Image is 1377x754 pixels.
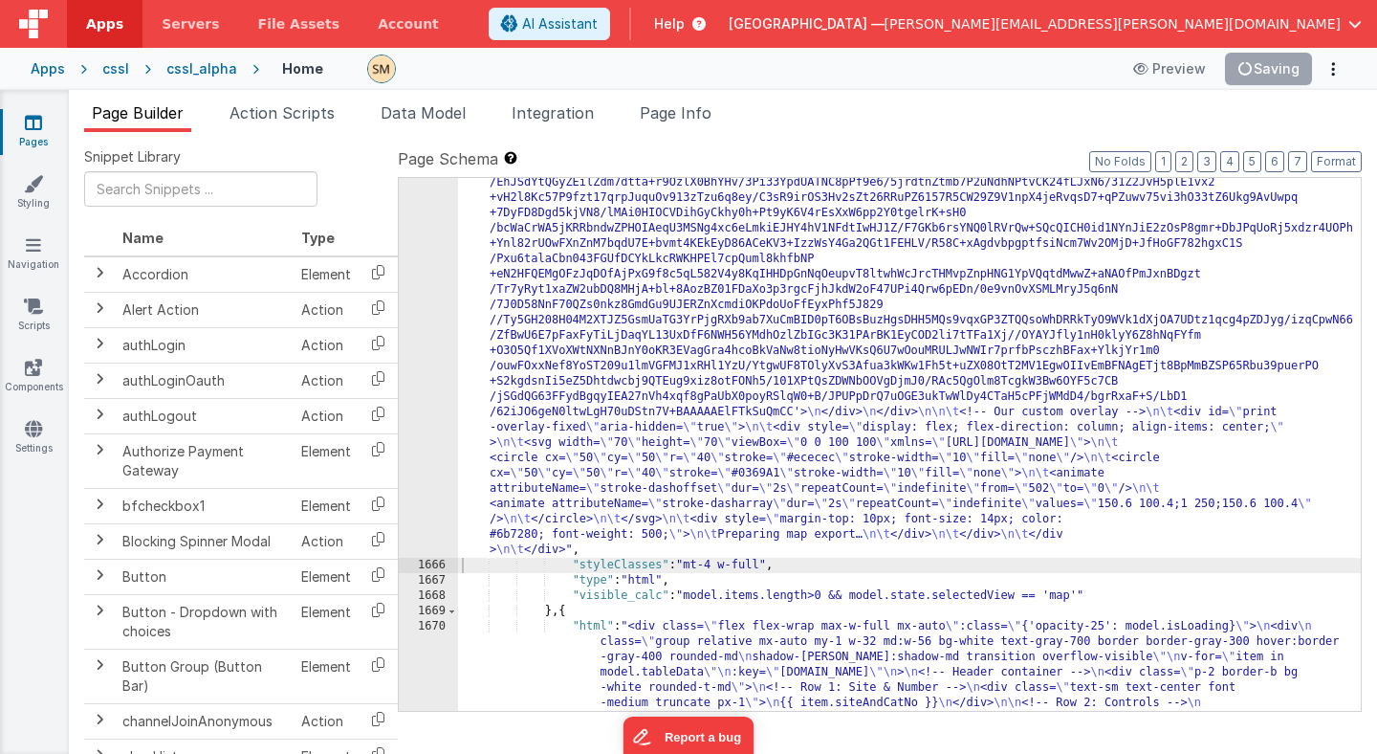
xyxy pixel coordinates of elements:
[84,171,317,207] input: Search Snippets ...
[115,327,294,363] td: authLogin
[399,558,458,573] div: 1666
[115,488,294,523] td: bfcheckbox1
[86,14,123,33] span: Apps
[301,230,335,246] span: Type
[115,594,294,649] td: Button - Dropdown with choices
[92,103,184,122] span: Page Builder
[115,363,294,398] td: authLoginOauth
[115,523,294,559] td: Blocking Spinner Modal
[122,230,164,246] span: Name
[31,59,65,78] div: Apps
[1197,151,1216,172] button: 3
[229,103,335,122] span: Action Scripts
[84,147,181,166] span: Snippet Library
[294,327,359,363] td: Action
[115,559,294,594] td: Button
[102,59,129,78] div: cssl
[1288,151,1307,172] button: 7
[115,433,294,488] td: Authorize Payment Gateway
[1155,151,1171,172] button: 1
[115,256,294,293] td: Accordion
[729,14,1362,33] button: [GEOGRAPHIC_DATA] — [PERSON_NAME][EMAIL_ADDRESS][PERSON_NAME][DOMAIN_NAME]
[294,256,359,293] td: Element
[398,147,498,170] span: Page Schema
[512,103,594,122] span: Integration
[489,8,610,40] button: AI Assistant
[294,649,359,703] td: Element
[258,14,340,33] span: File Assets
[640,103,711,122] span: Page Info
[294,363,359,398] td: Action
[115,292,294,327] td: Alert Action
[115,649,294,703] td: Button Group (Button Bar)
[294,488,359,523] td: Element
[294,594,359,649] td: Element
[1320,55,1346,82] button: Options
[166,59,237,78] div: cssl_alpha
[399,588,458,604] div: 1668
[162,14,219,33] span: Servers
[399,604,458,619] div: 1669
[1175,151,1193,172] button: 2
[885,14,1341,33] span: [PERSON_NAME][EMAIL_ADDRESS][PERSON_NAME][DOMAIN_NAME]
[1122,54,1217,84] button: Preview
[1220,151,1239,172] button: 4
[115,703,294,739] td: channelJoinAnonymous
[294,559,359,594] td: Element
[1225,53,1313,85] button: Saving
[282,61,323,76] h4: Home
[729,14,885,33] span: [GEOGRAPHIC_DATA] —
[294,398,359,433] td: Action
[654,14,685,33] span: Help
[294,433,359,488] td: Element
[294,703,359,739] td: Action
[1265,151,1284,172] button: 6
[1089,151,1151,172] button: No Folds
[368,55,395,82] img: e9616e60dfe10b317d64a5e98ec8e357
[1243,151,1261,172] button: 5
[294,523,359,559] td: Action
[522,14,598,33] span: AI Assistant
[294,292,359,327] td: Action
[381,103,466,122] span: Data Model
[399,573,458,588] div: 1667
[115,398,294,433] td: authLogout
[1311,151,1362,172] button: Format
